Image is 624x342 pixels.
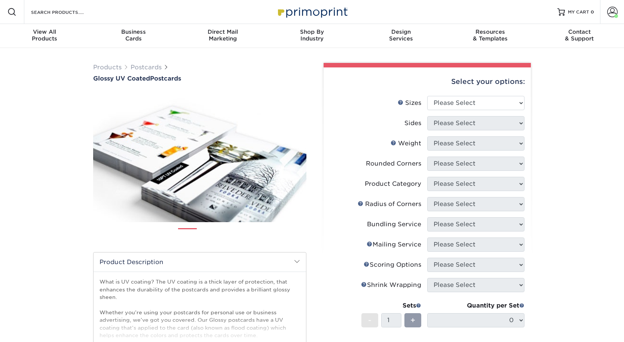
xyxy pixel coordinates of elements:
div: Sets [361,301,421,310]
h2: Product Description [94,252,306,272]
div: Sizes [398,99,421,108]
div: Quantity per Set [427,301,524,310]
div: & Templates [446,28,535,42]
div: Marketing [178,28,267,42]
div: Select your options: [330,67,525,96]
img: Primoprint [275,4,349,20]
a: Glossy UV CoatedPostcards [93,75,306,82]
div: Weight [391,139,421,148]
a: Direct MailMarketing [178,24,267,48]
span: Direct Mail [178,28,267,35]
span: Contact [535,28,624,35]
a: Postcards [131,64,162,71]
a: Contact& Support [535,24,624,48]
span: MY CART [568,9,589,15]
img: Postcards 01 [178,226,197,244]
img: Postcards 02 [203,225,222,244]
div: Product Category [365,179,421,188]
div: & Support [535,28,624,42]
div: Shrink Wrapping [361,281,421,290]
a: DesignServices [357,24,446,48]
span: Shop By [267,28,357,35]
a: BusinessCards [89,24,178,48]
span: 0 [591,9,594,15]
span: - [368,315,371,326]
div: Services [357,28,446,42]
span: Business [89,28,178,35]
span: Resources [446,28,535,35]
input: SEARCH PRODUCTS..... [30,7,103,16]
span: Glossy UV Coated [93,75,150,82]
div: Sides [404,119,421,128]
h1: Postcards [93,75,306,82]
span: Design [357,28,446,35]
a: Shop ByIndustry [267,24,357,48]
img: Glossy UV Coated 01 [93,83,306,230]
div: Rounded Corners [366,159,421,168]
a: Resources& Templates [446,24,535,48]
div: Radius of Corners [358,200,421,209]
div: Industry [267,28,357,42]
div: Mailing Service [367,240,421,249]
div: Bundling Service [367,220,421,229]
div: Scoring Options [364,260,421,269]
div: Cards [89,28,178,42]
a: Products [93,64,122,71]
span: + [410,315,415,326]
